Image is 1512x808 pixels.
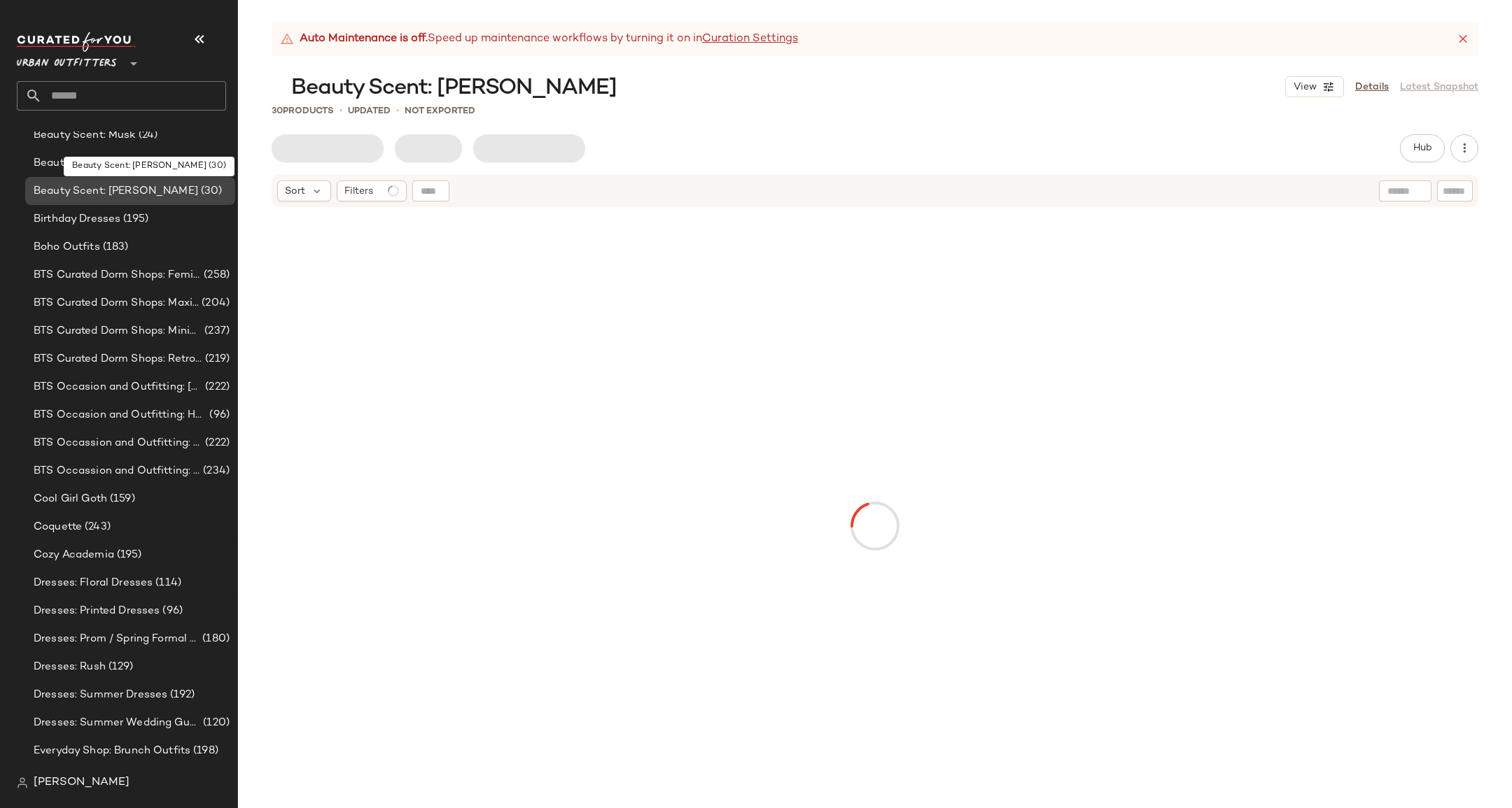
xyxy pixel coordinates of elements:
span: Beauty Scent: [PERSON_NAME] [291,74,617,102]
span: Dresses: Rush [34,659,106,675]
span: (42) [141,155,164,171]
strong: Auto Maintenance is off. [300,31,428,48]
span: Dresses: Floral Dresses [34,575,153,591]
button: Hub [1400,134,1445,162]
span: (222) [202,435,230,451]
span: BTS Curated Dorm Shops: Feminine [34,267,201,283]
span: (24) [136,127,158,143]
span: BTS Curated Dorm Shops: Minimalist [34,323,202,339]
span: View [1293,82,1317,93]
img: svg%3e [17,777,28,788]
span: Beauty Scent: [PERSON_NAME] [34,183,198,199]
span: Cozy Academia [34,547,114,563]
span: (183) [100,239,129,255]
span: (192) [167,687,195,703]
span: Sort [285,184,305,199]
span: (237) [202,323,230,339]
span: BTS Occasion and Outfitting: Homecoming Dresses [34,407,206,423]
span: Birthday Dresses [34,211,120,227]
span: Dresses: Printed Dresses [34,603,160,619]
span: (195) [114,547,142,563]
span: BTS Occasion and Outfitting: [PERSON_NAME] to Party [34,379,202,395]
span: Beauty Scent: Musk [34,127,136,143]
span: • [396,104,399,118]
span: Dresses: Prom / Spring Formal Outfitting [34,631,199,647]
p: updated [348,104,391,118]
span: Dresses: Summer Dresses [34,687,167,703]
span: (129) [106,659,134,675]
span: Everyday Shop: Brunch Outfits [34,743,190,759]
span: (159) [107,491,135,507]
span: (204) [199,295,230,311]
span: (198) [190,743,218,759]
div: Speed up maintenance workflows by turning it on in [280,31,798,48]
span: BTS Curated Dorm Shops: Maximalist [34,295,199,311]
div: Products [272,104,334,118]
img: cfy_white_logo.C9jOOHJF.svg [17,32,136,52]
span: (96) [206,407,230,423]
span: Urban Outfitters [17,48,117,73]
span: (222) [202,379,230,395]
span: Boho Outfits [34,239,100,255]
span: (258) [201,267,230,283]
span: BTS Curated Dorm Shops: Retro+ Boho [34,351,202,367]
a: Details [1355,80,1389,94]
span: Filters [344,184,373,199]
span: (195) [120,211,148,227]
span: (219) [202,351,230,367]
span: (120) [200,715,230,731]
span: (96) [160,603,183,619]
span: Cool Girl Goth [34,491,107,507]
span: BTS Occassion and Outfitting: Campus Lounge [34,435,202,451]
span: (180) [199,631,230,647]
span: (243) [82,519,111,535]
span: Coquette [34,519,82,535]
span: Hub [1413,143,1432,154]
span: Beauty Scent: Sweet [34,155,141,171]
span: [PERSON_NAME] [34,774,129,791]
span: (234) [200,463,230,479]
span: 30 [272,106,283,116]
a: Curation Settings [702,31,798,48]
p: Not Exported [405,104,475,118]
button: View [1285,76,1344,97]
span: (30) [198,183,223,199]
span: BTS Occassion and Outfitting: First Day Fits [34,463,200,479]
span: • [339,104,342,118]
span: Dresses: Summer Wedding Guest [34,715,200,731]
span: (114) [153,575,181,591]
